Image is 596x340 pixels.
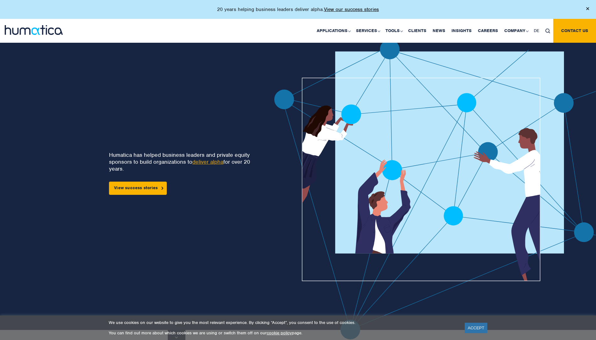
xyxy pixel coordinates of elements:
[5,25,63,35] img: logo
[353,19,382,43] a: Services
[448,19,475,43] a: Insights
[553,19,596,43] a: Contact us
[217,6,379,13] p: 20 years helping business leaders deliver alpha.
[324,6,379,13] a: View our success stories
[192,158,223,165] a: deliver alpha
[475,19,501,43] a: Careers
[314,19,353,43] a: Applications
[534,28,539,33] span: DE
[109,182,167,195] a: View success stories
[161,187,163,189] img: arrowicon
[531,19,542,43] a: DE
[405,19,429,43] a: Clients
[465,323,488,333] a: ACCEPT
[267,330,292,336] a: cookie policy
[429,19,448,43] a: News
[109,330,457,336] p: You can find out more about which cookies we are using or switch them off on our page.
[501,19,531,43] a: Company
[109,151,254,172] p: Humatica has helped business leaders and private equity sponsors to build organizations to for ov...
[109,320,457,325] p: We use cookies on our website to give you the most relevant experience. By clicking “Accept”, you...
[545,29,550,33] img: search_icon
[382,19,405,43] a: Tools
